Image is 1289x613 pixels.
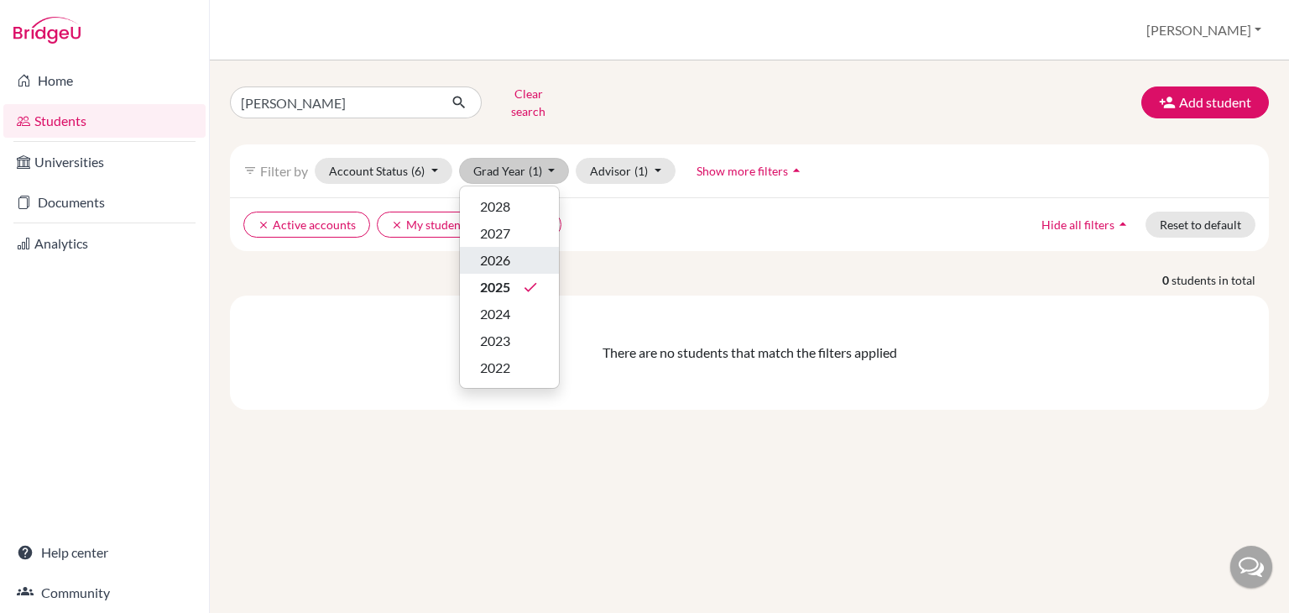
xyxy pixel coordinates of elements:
[459,186,560,389] div: Grad Year(1)
[480,250,510,270] span: 2026
[1139,14,1269,46] button: [PERSON_NAME]
[3,64,206,97] a: Home
[480,196,510,217] span: 2028
[480,277,510,297] span: 2025
[315,158,452,184] button: Account Status(6)
[36,12,82,27] span: Ayuda
[230,86,438,118] input: Find student by name...
[697,164,788,178] span: Show more filters
[391,219,403,231] i: clear
[377,212,484,238] button: clearMy students
[3,186,206,219] a: Documents
[13,17,81,44] img: Bridge-U
[788,162,805,179] i: arrow_drop_up
[243,164,257,177] i: filter_list
[460,301,559,327] button: 2024
[480,304,510,324] span: 2024
[480,223,510,244] span: 2027
[480,331,510,351] span: 2023
[634,164,648,178] span: (1)
[529,164,542,178] span: (1)
[1145,212,1255,238] button: Reset to default
[480,358,510,378] span: 2022
[3,104,206,138] a: Students
[1162,271,1172,289] strong: 0
[460,193,559,220] button: 2028
[460,220,559,247] button: 2027
[522,279,539,296] i: done
[1114,216,1131,233] i: arrow_drop_up
[460,354,559,381] button: 2022
[411,164,425,178] span: (6)
[682,158,819,184] button: Show more filtersarrow_drop_up
[460,327,559,354] button: 2023
[3,227,206,260] a: Analytics
[1141,86,1269,118] button: Add student
[243,343,1255,363] div: There are no students that match the filters applied
[3,536,206,569] a: Help center
[243,212,370,238] button: clearActive accounts
[3,576,206,610] a: Community
[258,219,269,231] i: clear
[459,158,570,184] button: Grad Year(1)
[3,145,206,179] a: Universities
[576,158,676,184] button: Advisor(1)
[1027,212,1145,238] button: Hide all filtersarrow_drop_up
[260,163,308,179] span: Filter by
[482,81,575,124] button: Clear search
[460,247,559,274] button: 2026
[1172,271,1269,289] span: students in total
[1041,217,1114,232] span: Hide all filters
[460,274,559,301] button: 2025done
